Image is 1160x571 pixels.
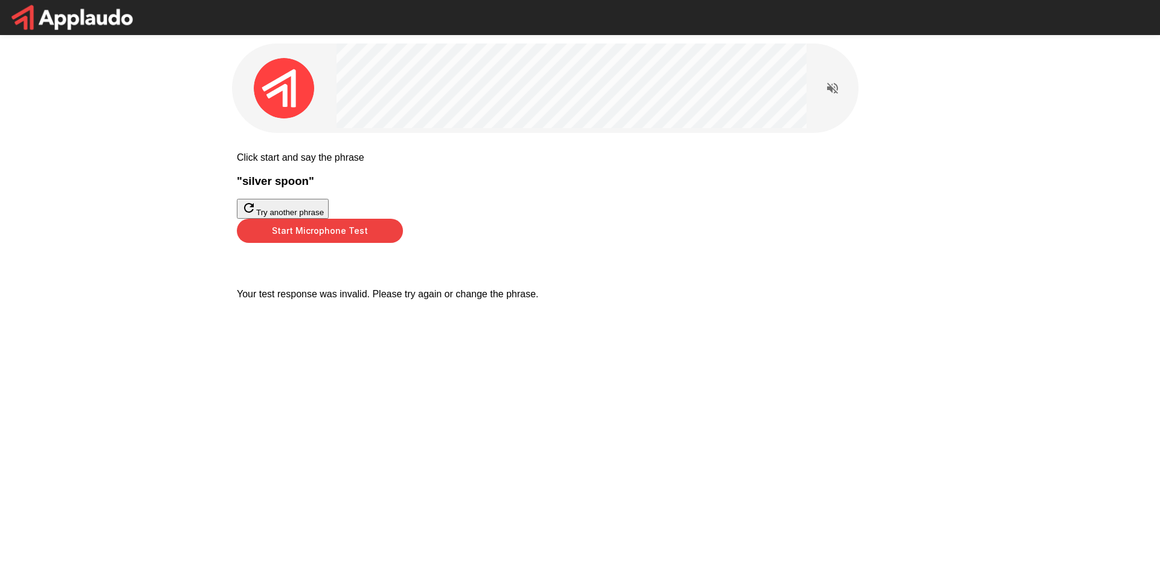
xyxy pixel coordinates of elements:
[820,76,845,100] button: Read questions aloud
[237,199,329,219] button: Try another phrase
[237,219,403,243] button: Start Microphone Test
[254,58,314,118] img: applaudo_avatar.png
[237,289,923,300] p: Your test response was invalid. Please try again or change the phrase.
[237,152,923,163] p: Click start and say the phrase
[237,175,923,188] h3: " silver spoon "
